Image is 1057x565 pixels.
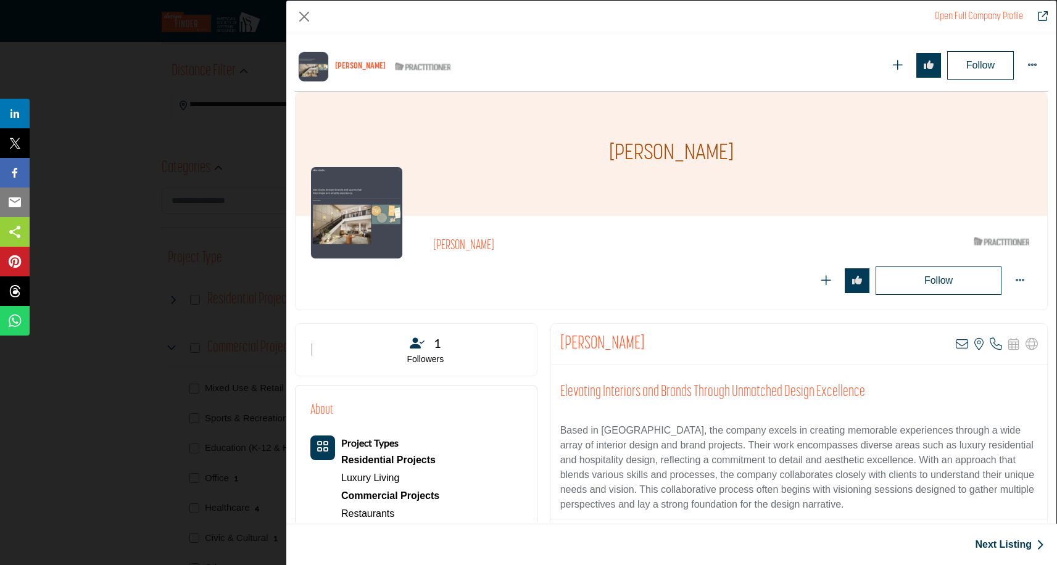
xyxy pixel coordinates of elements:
div: Types of projects range from simple residential renovations to highly complex commercial initiati... [341,451,439,469]
a: Restaurants [341,508,394,519]
a: Commercial Projects [341,487,439,505]
button: More Options [1008,268,1032,293]
h2: Elevating Interiors and Brands Through Unmatched Design Excellence [560,383,1038,402]
h2: [PERSON_NAME] [433,238,773,254]
button: Close [295,7,313,26]
p: Based in [GEOGRAPHIC_DATA], the company excels in creating memorable experiences through a wide a... [560,423,1038,512]
img: ASID Qualified Practitioners [974,234,1029,249]
a: Project Types [341,438,399,448]
h1: [PERSON_NAME] [335,62,386,72]
b: Project Types [341,437,399,448]
button: More Options [1020,53,1045,78]
button: Category Icon [310,435,335,460]
button: Redirect to login page [845,268,869,293]
h2: Leah Ogden [560,333,645,355]
span: 1 [434,334,441,352]
a: Luxury Living [341,472,399,483]
p: Followers [330,353,521,366]
a: Next Listing [975,537,1044,552]
img: leah-ogden logo [310,167,403,259]
img: ASID Qualified Practitioners [395,59,450,75]
button: Follow [947,51,1014,80]
button: Redirect to login page [814,268,839,293]
h1: [PERSON_NAME] [609,93,734,216]
button: Redirect to login [876,266,1001,295]
a: Redirect to leah-ogden [935,12,1023,22]
img: leah-ogden logo [298,51,329,82]
a: Redirect to leah-ogden [1029,9,1048,24]
h2: About [310,400,333,421]
div: Involve the design, construction, or renovation of spaces used for business purposes such as offi... [341,487,439,505]
a: Residential Projects [341,451,439,469]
